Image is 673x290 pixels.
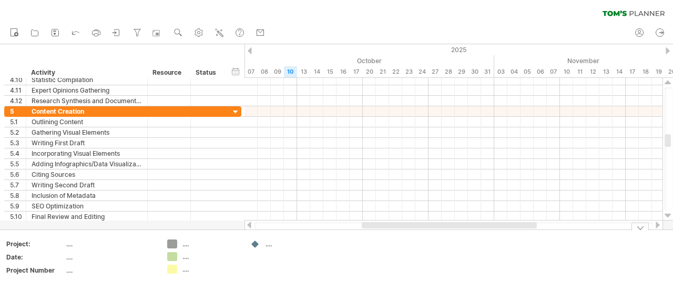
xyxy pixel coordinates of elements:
[32,169,142,179] div: Citing Sources
[599,66,613,77] div: Thursday, 13 November 2025
[626,66,639,77] div: Monday, 17 November 2025
[560,66,573,77] div: Monday, 10 November 2025
[10,85,26,95] div: 4.11
[481,66,494,77] div: Friday, 31 October 2025
[192,55,494,66] div: October 2025
[429,66,442,77] div: Monday, 27 October 2025
[66,253,155,262] div: ....
[521,66,534,77] div: Wednesday, 5 November 2025
[639,66,652,77] div: Tuesday, 18 November 2025
[196,67,219,78] div: Status
[507,66,521,77] div: Tuesday, 4 November 2025
[244,66,258,77] div: Tuesday, 7 October 2025
[442,66,455,77] div: Tuesday, 28 October 2025
[10,169,26,179] div: 5.6
[415,66,429,77] div: Friday, 24 October 2025
[455,66,468,77] div: Wednesday, 29 October 2025
[32,96,142,106] div: Research Synthesis and Documentation
[31,67,141,78] div: Activity
[66,266,155,275] div: ....
[66,239,155,248] div: ....
[10,212,26,222] div: 5.10
[284,66,297,77] div: Friday, 10 October 2025
[258,66,271,77] div: Wednesday, 8 October 2025
[389,66,402,77] div: Wednesday, 22 October 2025
[10,127,26,137] div: 5.2
[10,117,26,127] div: 5.1
[10,191,26,201] div: 5.8
[32,212,142,222] div: Final Review and Editing
[32,127,142,137] div: Gathering Visual Elements
[631,223,649,231] div: hide legend
[534,66,547,77] div: Thursday, 6 November 2025
[182,252,240,261] div: ....
[266,239,323,248] div: ....
[6,266,64,275] div: Project Number
[182,265,240,274] div: ....
[32,75,142,85] div: Statistic Compilation
[32,106,142,116] div: Content Creation
[32,159,142,169] div: Adding Infographics/Data Visualization
[573,66,586,77] div: Tuesday, 11 November 2025
[350,66,363,77] div: Friday, 17 October 2025
[32,148,142,158] div: Incorporating Visual Elements
[32,85,142,95] div: Expert Opinions Gathering
[310,66,323,77] div: Tuesday, 14 October 2025
[586,66,599,77] div: Wednesday, 12 November 2025
[32,138,142,148] div: Writing First Draft
[494,66,507,77] div: Monday, 3 November 2025
[10,96,26,106] div: 4.12
[10,159,26,169] div: 5.5
[323,66,336,77] div: Wednesday, 15 October 2025
[10,201,26,211] div: 5.9
[32,117,142,127] div: Outlining Content
[652,66,665,77] div: Wednesday, 19 November 2025
[468,66,481,77] div: Thursday, 30 October 2025
[32,191,142,201] div: Inclusion of Metadata
[402,66,415,77] div: Thursday, 23 October 2025
[10,106,26,116] div: 5
[10,75,26,85] div: 4.10
[152,67,185,78] div: Resource
[336,66,350,77] div: Thursday, 16 October 2025
[363,66,376,77] div: Monday, 20 October 2025
[10,138,26,148] div: 5.3
[182,239,240,248] div: ....
[6,239,64,248] div: Project:
[32,180,142,190] div: Writing Second Draft
[10,148,26,158] div: 5.4
[613,66,626,77] div: Friday, 14 November 2025
[376,66,389,77] div: Tuesday, 21 October 2025
[271,66,284,77] div: Thursday, 9 October 2025
[10,180,26,190] div: 5.7
[547,66,560,77] div: Friday, 7 November 2025
[6,253,64,262] div: Date:
[297,66,310,77] div: Monday, 13 October 2025
[32,201,142,211] div: SEO Optimization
